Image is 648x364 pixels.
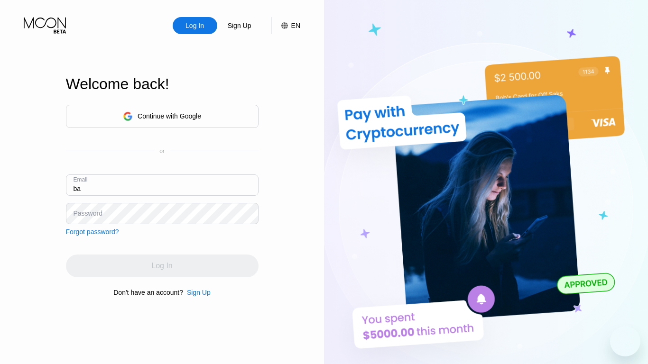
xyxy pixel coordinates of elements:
[291,22,300,29] div: EN
[66,228,119,236] div: Forgot password?
[159,148,165,155] div: or
[74,176,88,183] div: Email
[138,112,201,120] div: Continue with Google
[217,17,262,34] div: Sign Up
[173,17,217,34] div: Log In
[227,21,252,30] div: Sign Up
[187,289,211,296] div: Sign Up
[66,105,259,128] div: Continue with Google
[183,289,211,296] div: Sign Up
[113,289,183,296] div: Don't have an account?
[66,75,259,93] div: Welcome back!
[610,326,640,356] iframe: Button to launch messaging window
[185,21,205,30] div: Log In
[74,209,102,217] div: Password
[271,17,300,34] div: EN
